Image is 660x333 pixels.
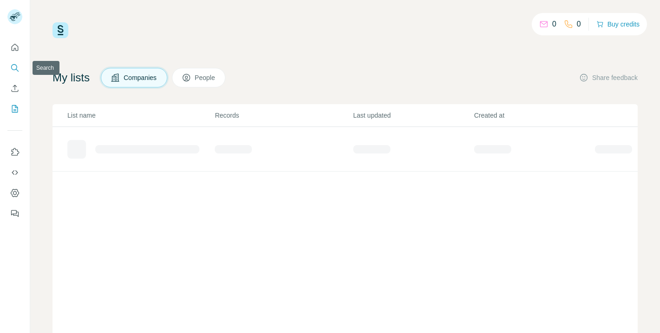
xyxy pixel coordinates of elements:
button: Buy credits [596,18,640,31]
button: Quick start [7,39,22,56]
button: Share feedback [579,73,638,82]
span: People [195,73,216,82]
p: Records [215,111,352,120]
p: 0 [577,19,581,30]
button: Use Surfe API [7,164,22,181]
span: Companies [124,73,158,82]
p: List name [67,111,214,120]
button: Use Surfe on LinkedIn [7,144,22,160]
button: Search [7,60,22,76]
button: My lists [7,100,22,117]
p: Last updated [353,111,473,120]
h4: My lists [53,70,90,85]
img: Surfe Logo [53,22,68,38]
button: Feedback [7,205,22,222]
button: Enrich CSV [7,80,22,97]
p: Created at [474,111,594,120]
p: 0 [552,19,556,30]
button: Dashboard [7,185,22,201]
